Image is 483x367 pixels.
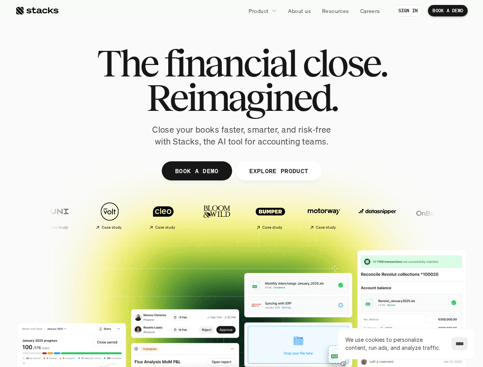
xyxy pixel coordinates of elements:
[48,225,68,230] h2: Case study
[360,7,380,15] p: Careers
[155,225,175,230] h2: Case study
[138,198,188,233] a: Case study
[175,165,218,176] p: BOOK A DEMO
[317,4,354,18] a: Resources
[85,198,135,233] a: Case study
[398,8,418,13] p: SIGN IN
[288,7,311,15] p: About us
[322,7,349,15] p: Resources
[31,198,81,233] a: Case study
[146,124,337,148] p: Close your books faster, smarter, and risk-free with Stacks, the AI tool for accounting teams.
[101,225,122,230] h2: Case study
[299,198,349,233] a: Case study
[428,5,468,16] a: BOOK A DEMO
[356,4,385,18] a: Careers
[394,5,423,16] a: SIGN IN
[433,8,463,13] p: BOOK A DEMO
[146,80,337,115] span: Reimagined.
[249,165,308,176] p: EXPLORE PRODUCT
[97,46,158,80] span: The
[161,161,232,180] a: BOOK A DEMO
[262,225,282,230] h2: Case study
[345,336,444,352] p: We use cookies to personalize content, run ads, and analyze traffic.
[283,4,315,18] a: About us
[236,161,322,180] a: EXPLORE PRODUCT
[164,46,296,80] span: financial
[246,198,295,233] a: Case study
[302,46,387,80] span: close.
[315,225,336,230] h2: Case study
[90,146,124,151] a: Privacy Policy
[249,7,269,15] p: Product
